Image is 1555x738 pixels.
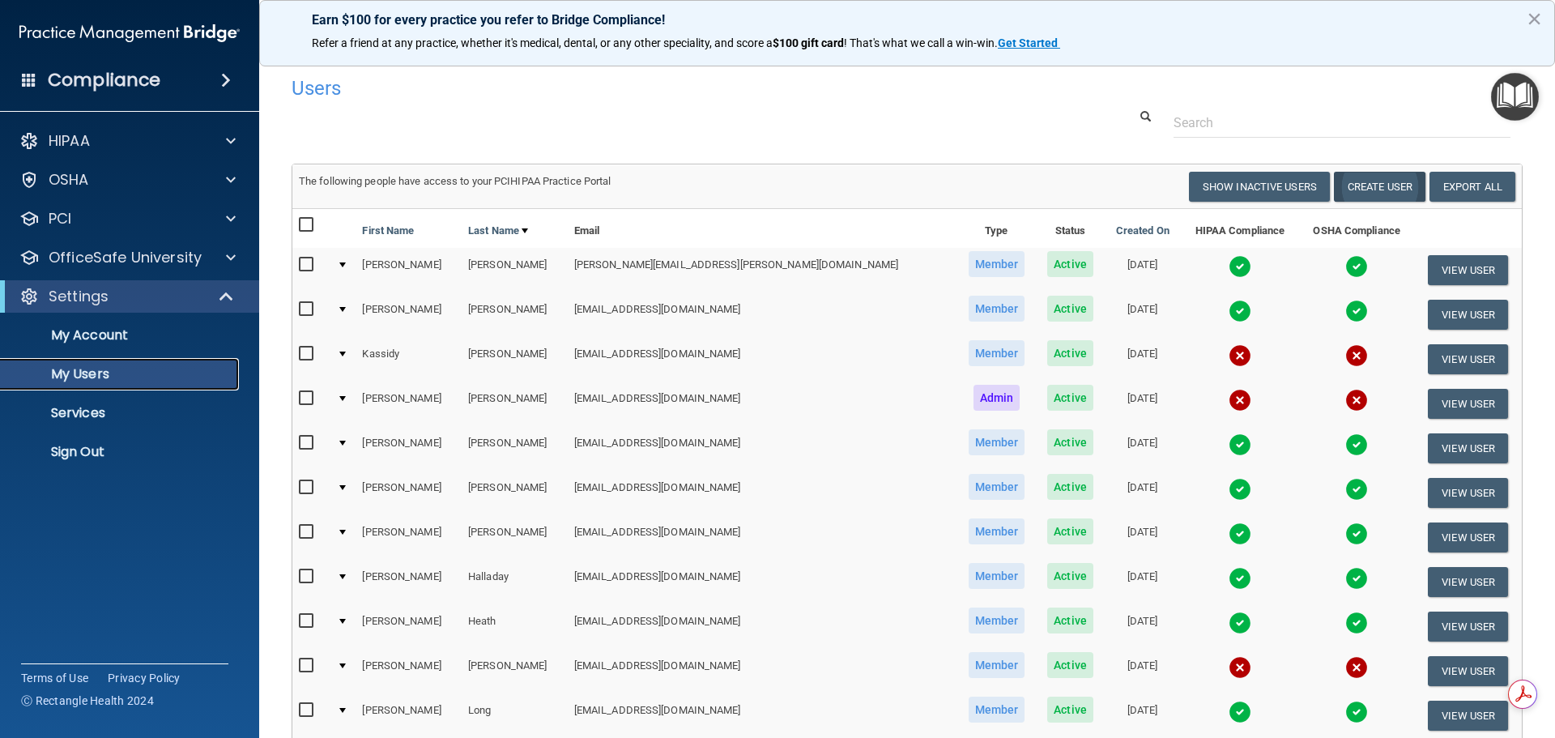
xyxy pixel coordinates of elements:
button: View User [1428,567,1508,597]
span: ! That's what we call a win-win. [844,36,998,49]
span: Member [969,474,1025,500]
img: tick.e7d51cea.svg [1345,433,1368,456]
p: HIPAA [49,131,90,151]
td: [EMAIL_ADDRESS][DOMAIN_NAME] [568,426,956,471]
button: View User [1428,612,1508,642]
td: [EMAIL_ADDRESS][DOMAIN_NAME] [568,471,956,515]
td: [DATE] [1104,693,1181,738]
span: Ⓒ Rectangle Health 2024 [21,693,154,709]
button: Create User [1334,172,1425,202]
td: [DATE] [1104,471,1181,515]
button: Close [1527,6,1542,32]
img: PMB logo [19,17,240,49]
td: [PERSON_NAME] [462,426,568,471]
img: cross.ca9f0e7f.svg [1229,389,1251,412]
td: [EMAIL_ADDRESS][DOMAIN_NAME] [568,560,956,604]
p: Sign Out [11,444,232,460]
span: Member [969,652,1025,678]
img: tick.e7d51cea.svg [1229,300,1251,322]
img: tick.e7d51cea.svg [1229,433,1251,456]
button: View User [1428,656,1508,686]
button: View User [1428,389,1508,419]
img: tick.e7d51cea.svg [1345,255,1368,278]
td: [PERSON_NAME] [356,426,462,471]
p: Settings [49,287,109,306]
img: cross.ca9f0e7f.svg [1229,656,1251,679]
span: Member [969,697,1025,723]
h4: Compliance [48,69,160,92]
td: [PERSON_NAME] [356,604,462,649]
td: [PERSON_NAME] [462,337,568,382]
td: [DATE] [1104,292,1181,337]
td: [PERSON_NAME] [356,292,462,337]
span: Active [1047,608,1093,633]
td: Heath [462,604,568,649]
button: View User [1428,523,1508,552]
a: HIPAA [19,131,236,151]
img: cross.ca9f0e7f.svg [1345,389,1368,412]
span: Active [1047,474,1093,500]
span: Member [969,429,1025,455]
img: tick.e7d51cea.svg [1229,612,1251,634]
img: tick.e7d51cea.svg [1345,478,1368,501]
td: [PERSON_NAME] [462,649,568,693]
td: [EMAIL_ADDRESS][DOMAIN_NAME] [568,337,956,382]
th: Email [568,209,956,248]
h4: Users [292,78,999,99]
td: [DATE] [1104,515,1181,560]
span: Member [969,251,1025,277]
button: Open Resource Center [1491,73,1539,121]
span: Active [1047,697,1093,723]
td: [PERSON_NAME] [356,515,462,560]
p: Services [11,405,232,421]
span: Member [969,340,1025,366]
td: [PERSON_NAME] [356,649,462,693]
img: tick.e7d51cea.svg [1229,255,1251,278]
span: The following people have access to your PCIHIPAA Practice Portal [299,175,611,187]
td: [PERSON_NAME][EMAIL_ADDRESS][PERSON_NAME][DOMAIN_NAME] [568,248,956,292]
img: tick.e7d51cea.svg [1229,701,1251,723]
a: Export All [1429,172,1515,202]
td: [EMAIL_ADDRESS][DOMAIN_NAME] [568,292,956,337]
button: View User [1428,433,1508,463]
span: Refer a friend at any practice, whether it's medical, dental, or any other speciality, and score a [312,36,773,49]
span: Active [1047,385,1093,411]
img: tick.e7d51cea.svg [1229,567,1251,590]
td: [PERSON_NAME] [356,382,462,426]
td: [PERSON_NAME] [462,292,568,337]
input: Search [1174,108,1510,138]
img: tick.e7d51cea.svg [1345,701,1368,723]
img: cross.ca9f0e7f.svg [1345,656,1368,679]
td: [DATE] [1104,337,1181,382]
th: HIPAA Compliance [1181,209,1299,248]
td: [PERSON_NAME] [462,471,568,515]
td: [PERSON_NAME] [462,515,568,560]
a: Settings [19,287,235,306]
a: First Name [362,221,414,241]
img: tick.e7d51cea.svg [1229,478,1251,501]
td: [EMAIL_ADDRESS][DOMAIN_NAME] [568,382,956,426]
a: Last Name [468,221,528,241]
p: PCI [49,209,71,228]
a: Privacy Policy [108,670,181,686]
td: [PERSON_NAME] [356,471,462,515]
td: [EMAIL_ADDRESS][DOMAIN_NAME] [568,649,956,693]
td: [EMAIL_ADDRESS][DOMAIN_NAME] [568,604,956,649]
span: Active [1047,652,1093,678]
td: [PERSON_NAME] [356,693,462,738]
td: [EMAIL_ADDRESS][DOMAIN_NAME] [568,693,956,738]
td: [PERSON_NAME] [356,248,462,292]
td: [DATE] [1104,649,1181,693]
strong: $100 gift card [773,36,844,49]
p: My Users [11,366,232,382]
td: [DATE] [1104,382,1181,426]
span: Member [969,518,1025,544]
button: View User [1428,255,1508,285]
a: Created On [1116,221,1169,241]
th: Status [1037,209,1105,248]
p: Earn $100 for every practice you refer to Bridge Compliance! [312,12,1502,28]
span: Admin [973,385,1020,411]
button: View User [1428,478,1508,508]
a: Get Started [998,36,1060,49]
a: PCI [19,209,236,228]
